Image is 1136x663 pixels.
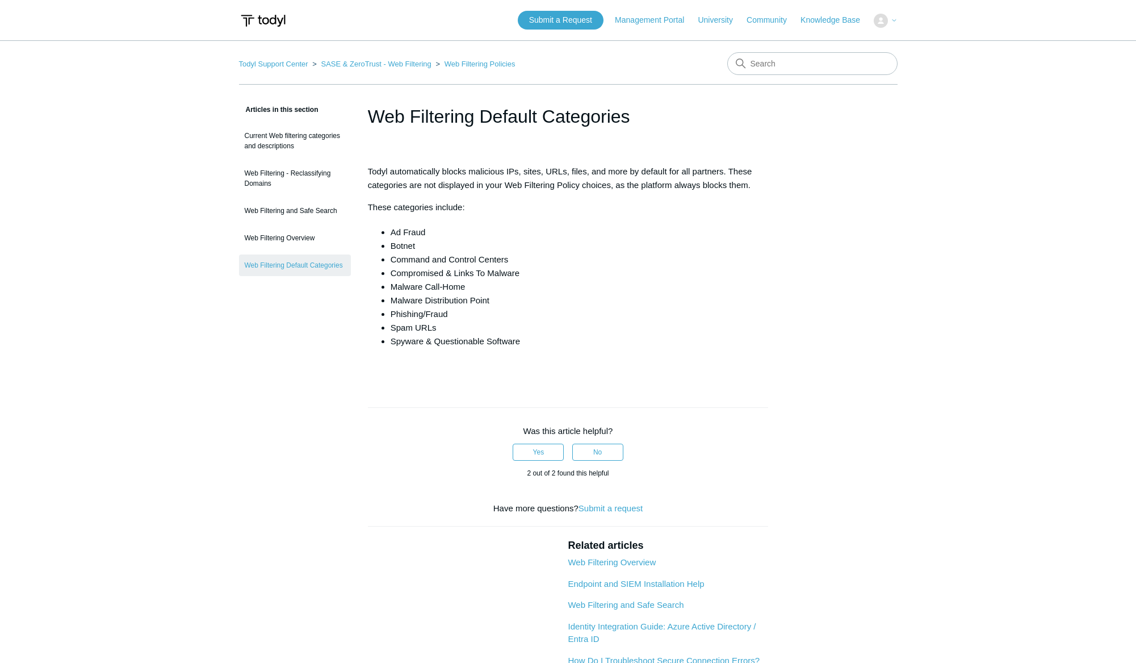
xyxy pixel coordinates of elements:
[391,266,769,280] li: Compromised & Links To Malware
[368,165,769,192] p: Todyl automatically blocks malicious IPs, sites, URLs, files, and more by default for all partner...
[239,227,351,249] a: Web Filtering Overview
[239,106,318,114] span: Articles in this section
[239,10,287,31] img: Todyl Support Center Help Center home page
[572,444,623,461] button: This article was not helpful
[568,557,656,567] a: Web Filtering Overview
[239,255,351,276] a: Web Filtering Default Categories
[391,239,769,253] li: Botnet
[321,60,431,68] a: SASE & ZeroTrust - Web Filtering
[615,14,695,26] a: Management Portal
[747,14,798,26] a: Community
[239,60,308,68] a: Todyl Support Center
[568,622,756,644] a: Identity Integration Guide: Azure Active Directory / Entra ID
[698,14,744,26] a: University
[800,14,871,26] a: Knowledge Base
[568,600,684,610] a: Web Filtering and Safe Search
[391,294,769,307] li: Malware Distribution Point
[368,201,769,214] p: These categories include:
[391,253,769,266] li: Command and Control Centers
[513,444,564,461] button: This article was helpful
[445,60,515,68] a: Web Filtering Policies
[527,469,609,477] span: 2 out of 2 found this helpful
[568,579,704,589] a: Endpoint and SIEM Installation Help
[727,52,898,75] input: Search
[391,321,769,335] li: Spam URLs
[239,60,311,68] li: Todyl Support Center
[391,307,769,321] li: Phishing/Fraud
[391,226,769,239] li: Ad Fraud
[391,280,769,294] li: Malware Call-Home
[368,103,769,130] h1: Web Filtering Default Categories
[391,335,769,348] li: Spyware & Questionable Software
[523,426,613,436] span: Was this article helpful?
[433,60,515,68] li: Web Filtering Policies
[579,503,643,513] a: Submit a request
[239,200,351,222] a: Web Filtering and Safe Search
[239,162,351,194] a: Web Filtering - Reclassifying Domains
[368,502,769,515] div: Have more questions?
[310,60,433,68] li: SASE & ZeroTrust - Web Filtering
[568,538,768,553] h2: Related articles
[239,125,351,157] a: Current Web filtering categories and descriptions
[518,11,603,30] a: Submit a Request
